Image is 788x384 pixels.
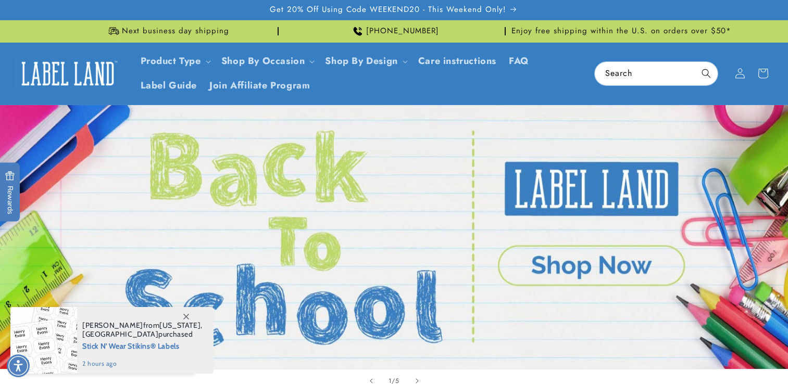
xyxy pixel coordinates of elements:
[366,26,439,36] span: [PHONE_NUMBER]
[503,49,535,73] a: FAQ
[215,49,319,73] summary: Shop By Occasion
[412,49,503,73] a: Care instructions
[82,329,158,339] span: [GEOGRAPHIC_DATA]
[319,49,411,73] summary: Shop By Design
[141,54,201,68] a: Product Type
[5,171,15,214] span: Rewards
[56,20,279,42] div: Announcement
[283,20,506,42] div: Announcement
[141,80,197,92] span: Label Guide
[122,26,229,36] span: Next business day shipping
[134,49,215,73] summary: Product Type
[509,55,529,67] span: FAQ
[418,55,496,67] span: Care instructions
[12,54,124,94] a: Label Land
[134,73,204,98] a: Label Guide
[7,354,30,377] div: Accessibility Menu
[511,26,731,36] span: Enjoy free shipping within the U.S. on orders over $50*
[82,321,203,339] span: from , purchased
[16,57,120,89] img: Label Land
[221,55,305,67] span: Shop By Occasion
[82,321,143,330] span: [PERSON_NAME]
[695,62,718,85] button: Search
[325,54,397,68] a: Shop By Design
[159,321,201,330] span: [US_STATE]
[510,20,733,42] div: Announcement
[203,73,316,98] a: Join Affiliate Program
[209,80,310,92] span: Join Affiliate Program
[270,5,506,15] span: Get 20% Off Using Code WEEKEND20 - This Weekend Only!
[684,339,778,374] iframe: Gorgias live chat messenger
